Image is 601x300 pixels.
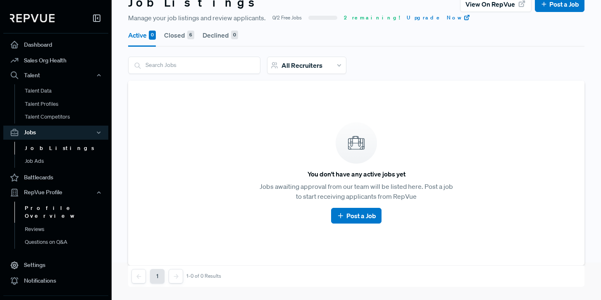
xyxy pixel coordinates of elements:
[14,97,119,110] a: Talent Profiles
[3,125,108,139] button: Jobs
[407,14,470,21] a: Upgrade Now
[187,31,194,40] div: 6
[272,14,302,21] span: 0/2 Free Jobs
[3,37,108,52] a: Dashboard
[14,155,119,168] a: Job Ads
[336,211,376,221] a: Post a Job
[14,141,119,155] a: Job Listings
[3,169,108,185] a: Battlecards
[129,57,260,73] input: Search Jobs
[149,31,156,40] div: 0
[14,110,119,124] a: Talent Competitors
[14,236,119,249] a: Questions on Q&A
[3,257,108,273] a: Settings
[150,269,165,283] button: 1
[3,52,108,68] a: Sales Org Health
[203,24,238,47] button: Declined 0
[3,185,108,199] button: RepVue Profile
[3,68,108,82] button: Talent
[128,24,156,47] button: Active 0
[169,269,183,283] button: Next
[164,24,194,47] button: Closed 6
[131,269,146,283] button: Previous
[14,222,119,236] a: Reviews
[281,61,322,69] span: All Recruiters
[344,14,400,21] span: 2 remaining!
[14,201,119,222] a: Profile Overview
[186,273,221,279] div: 1-0 of 0 Results
[331,208,381,224] button: Post a Job
[10,14,55,22] img: RepVue
[131,269,221,283] nav: pagination
[128,13,266,23] span: Manage your job listings and review applicants.
[14,84,119,98] a: Talent Data
[3,273,108,288] a: Notifications
[258,181,454,201] p: Jobs awaiting approval from our team will be listed here. Post a job to start receiving applicant...
[231,31,238,40] div: 0
[308,170,405,178] h6: You don't have any active jobs yet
